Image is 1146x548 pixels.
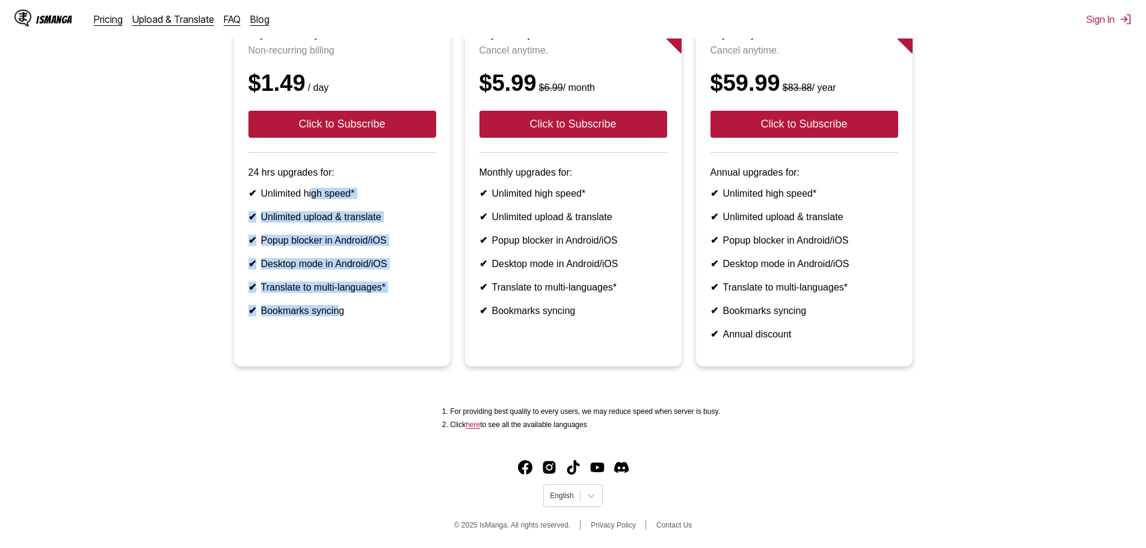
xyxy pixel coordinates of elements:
[248,45,436,56] p: Non-recurring billing
[94,13,123,25] a: Pricing
[590,460,605,475] a: Youtube
[248,258,436,269] li: Desktop mode in Android/iOS
[466,420,480,429] a: Available languages
[14,10,31,26] img: IsManga Logo
[248,235,436,246] li: Popup blocker in Android/iOS
[566,460,581,475] img: IsManga TikTok
[479,111,667,138] button: Click to Subscribe
[248,259,256,269] b: ✔
[710,111,898,138] button: Click to Subscribe
[710,167,898,178] p: Annual upgrades for:
[250,13,270,25] a: Blog
[710,259,718,269] b: ✔
[710,282,718,292] b: ✔
[479,211,667,223] li: Unlimited upload & translate
[537,82,595,93] small: / month
[518,460,532,475] img: IsManga Facebook
[710,211,898,223] li: Unlimited upload & translate
[710,70,898,96] div: $59.99
[14,10,94,29] a: IsManga LogoIsManga
[248,212,256,222] b: ✔
[479,188,487,199] b: ✔
[710,329,718,339] b: ✔
[454,521,571,529] span: © 2025 IsManga. All rights reserved.
[479,70,667,96] div: $5.99
[479,258,667,269] li: Desktop mode in Android/iOS
[248,305,436,316] li: Bookmarks syncing
[710,282,898,293] li: Translate to multi-languages*
[710,45,898,56] p: Cancel anytime.
[248,235,256,245] b: ✔
[450,407,720,416] li: For providing best quality to every users, we may reduce speed when server is busy.
[550,491,552,500] input: Select language
[656,521,692,529] a: Contact Us
[479,188,667,199] li: Unlimited high speed*
[710,235,718,245] b: ✔
[710,306,718,316] b: ✔
[542,460,556,475] a: Instagram
[710,235,898,246] li: Popup blocker in Android/iOS
[710,212,718,222] b: ✔
[248,167,436,178] p: 24 hrs upgrades for:
[248,211,436,223] li: Unlimited upload & translate
[710,305,898,316] li: Bookmarks syncing
[479,282,667,293] li: Translate to multi-languages*
[479,235,487,245] b: ✔
[248,111,436,138] button: Click to Subscribe
[542,460,556,475] img: IsManga Instagram
[479,306,487,316] b: ✔
[479,305,667,316] li: Bookmarks syncing
[248,70,436,96] div: $1.49
[614,460,629,475] a: Discord
[248,188,436,199] li: Unlimited high speed*
[614,460,629,475] img: IsManga Discord
[710,328,898,340] li: Annual discount
[479,282,487,292] b: ✔
[479,212,487,222] b: ✔
[783,82,812,93] s: $83.88
[132,13,214,25] a: Upload & Translate
[248,306,256,316] b: ✔
[780,82,836,93] small: / year
[306,82,329,93] small: / day
[248,282,256,292] b: ✔
[1120,13,1132,25] img: Sign out
[710,188,718,199] b: ✔
[539,82,563,93] s: $6.99
[591,521,636,529] a: Privacy Policy
[479,45,667,56] p: Cancel anytime.
[566,460,581,475] a: TikTok
[224,13,241,25] a: FAQ
[518,460,532,475] a: Facebook
[248,282,436,293] li: Translate to multi-languages*
[1086,13,1132,25] button: Sign In
[450,420,720,429] li: Click to see all the available languages
[590,460,605,475] img: IsManga YouTube
[710,188,898,199] li: Unlimited high speed*
[479,235,667,246] li: Popup blocker in Android/iOS
[479,259,487,269] b: ✔
[479,167,667,178] p: Monthly upgrades for:
[248,188,256,199] b: ✔
[710,258,898,269] li: Desktop mode in Android/iOS
[36,14,72,25] div: IsManga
